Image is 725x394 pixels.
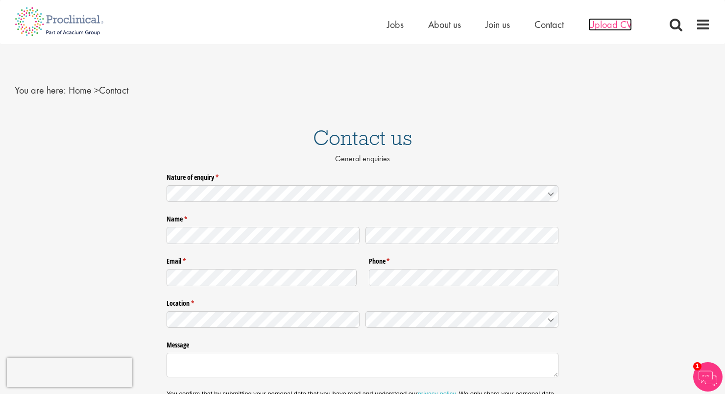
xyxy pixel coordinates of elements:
[69,84,92,97] a: breadcrumb link to Home
[365,311,558,328] input: Country
[7,358,132,387] iframe: reCAPTCHA
[693,362,701,370] span: 1
[534,18,564,31] a: Contact
[693,362,723,392] img: Chatbot
[485,18,510,31] a: Join us
[167,337,558,350] label: Message
[167,227,360,244] input: First
[428,18,461,31] a: About us
[387,18,404,31] a: Jobs
[369,253,559,266] label: Phone
[588,18,632,31] a: Upload CV
[365,227,558,244] input: Last
[167,211,558,224] legend: Name
[167,169,558,182] label: Nature of enquiry
[167,295,558,308] legend: Location
[94,84,99,97] span: >
[167,311,360,328] input: State / Province / Region
[15,84,66,97] span: You are here:
[167,253,357,266] label: Email
[69,84,128,97] span: Contact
